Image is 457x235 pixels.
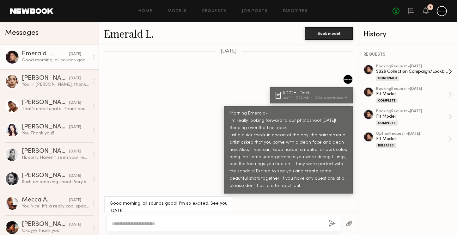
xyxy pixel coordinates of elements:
div: [DATE] [69,76,81,82]
div: [PERSON_NAME] [22,124,69,130]
span: Messages [5,29,39,37]
div: You: Hi [PERSON_NAME], thanks so much for getting back to me! I've already confirmed another mode... [22,82,89,88]
div: [DATE] [69,173,81,179]
a: bookingRequest •[DATE]SS26 Collection Campaign/LookbookConfirmed [376,65,452,81]
div: Fit Model [376,136,448,142]
div: Complete [376,98,398,103]
div: That’s unfortunate. Thank you for the well wish, hope to work with you in the future. [22,106,89,112]
button: Book model [305,27,353,40]
div: Morning Emerald- I’m really looking forward to our photoshoot [DATE]! Sending over the final deck... [229,110,347,190]
div: booking Request • [DATE] [376,65,448,69]
div: booking Request • [DATE] [376,109,448,114]
div: Fit Model [376,114,448,120]
div: Such an amazing shoot! Very sweet & skilled designer with great quality! Highly recommend. [22,179,89,185]
div: [DATE] [69,100,81,106]
div: You: Thank you!! [22,130,89,136]
div: [PERSON_NAME] [22,221,69,228]
div: .pdf [283,96,296,100]
div: Released [376,143,396,148]
div: KD02HL Deck [283,91,349,96]
div: 7.05 MB [296,96,315,100]
div: [PERSON_NAME] [22,100,69,106]
div: Hi, sorry Haven’t seen your request, if you still need me I’m available [DATE] or any other day [22,155,89,161]
div: SS26 Collection Campaign/Lookbook [376,69,448,75]
div: Mecca A. [22,197,69,203]
div: [PERSON_NAME] [22,75,69,82]
div: Good morning, all sounds good! I’m so excited. See you [DATE] [110,200,228,215]
span: [DATE] [221,49,237,54]
div: Emerald L. [22,51,69,57]
a: Requests [202,9,227,13]
div: Okayyy thank you [22,228,89,234]
div: You: Nice! It’s a really cool space, happy we found it. Enjoy the rest of your day :) [22,203,89,209]
div: Complete [376,121,398,126]
a: Favorites [283,9,308,13]
div: option Request • [DATE] [376,132,448,136]
a: Home [138,9,153,13]
div: [DATE] [69,51,81,57]
a: Book model [305,30,353,36]
a: KD02HL Deck.pdf7.05 MBClick to download [276,91,349,100]
div: 1 [430,6,431,9]
div: [DATE] [69,124,81,130]
div: [DATE] [69,149,81,155]
div: booking Request • [DATE] [376,87,448,91]
div: Good morning, all sounds good! I’m so excited. See you [DATE] [22,57,89,63]
div: [DATE] [69,197,81,203]
a: Emerald L. [104,27,154,40]
div: Fit Model [376,91,448,97]
a: optionRequest •[DATE]Fit ModelReleased [376,132,452,148]
a: bookingRequest •[DATE]Fit ModelComplete [376,87,452,103]
div: Confirmed [376,76,399,81]
div: [DATE] [69,222,81,228]
div: History [363,31,452,38]
div: Click to download [315,96,347,100]
div: [PERSON_NAME] [22,148,69,155]
a: Models [168,9,187,13]
a: Job Posts [242,9,268,13]
div: REQUESTS [363,53,452,57]
a: bookingRequest •[DATE]Fit ModelComplete [376,109,452,126]
div: [PERSON_NAME] [22,173,69,179]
